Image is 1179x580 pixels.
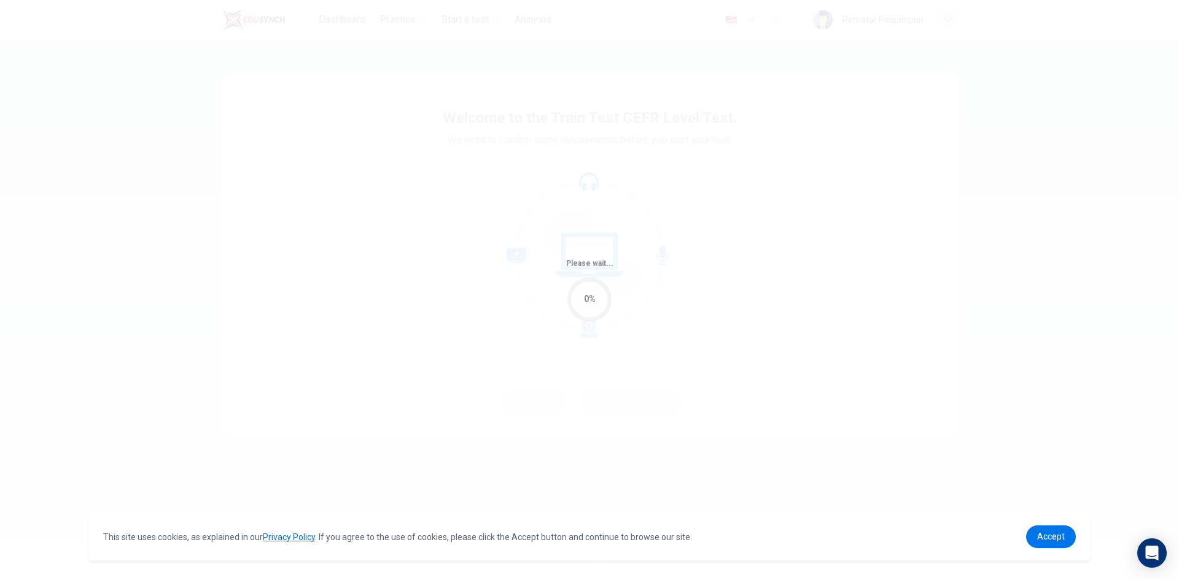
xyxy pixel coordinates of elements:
[103,532,692,542] span: This site uses cookies, as explained in our . If you agree to the use of cookies, please click th...
[1137,538,1167,568] div: Open Intercom Messenger
[584,292,596,306] div: 0%
[566,259,613,268] span: Please wait...
[1037,532,1065,541] span: Accept
[263,532,315,542] a: Privacy Policy
[88,513,1091,560] div: cookieconsent
[1026,525,1076,548] a: dismiss cookie message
